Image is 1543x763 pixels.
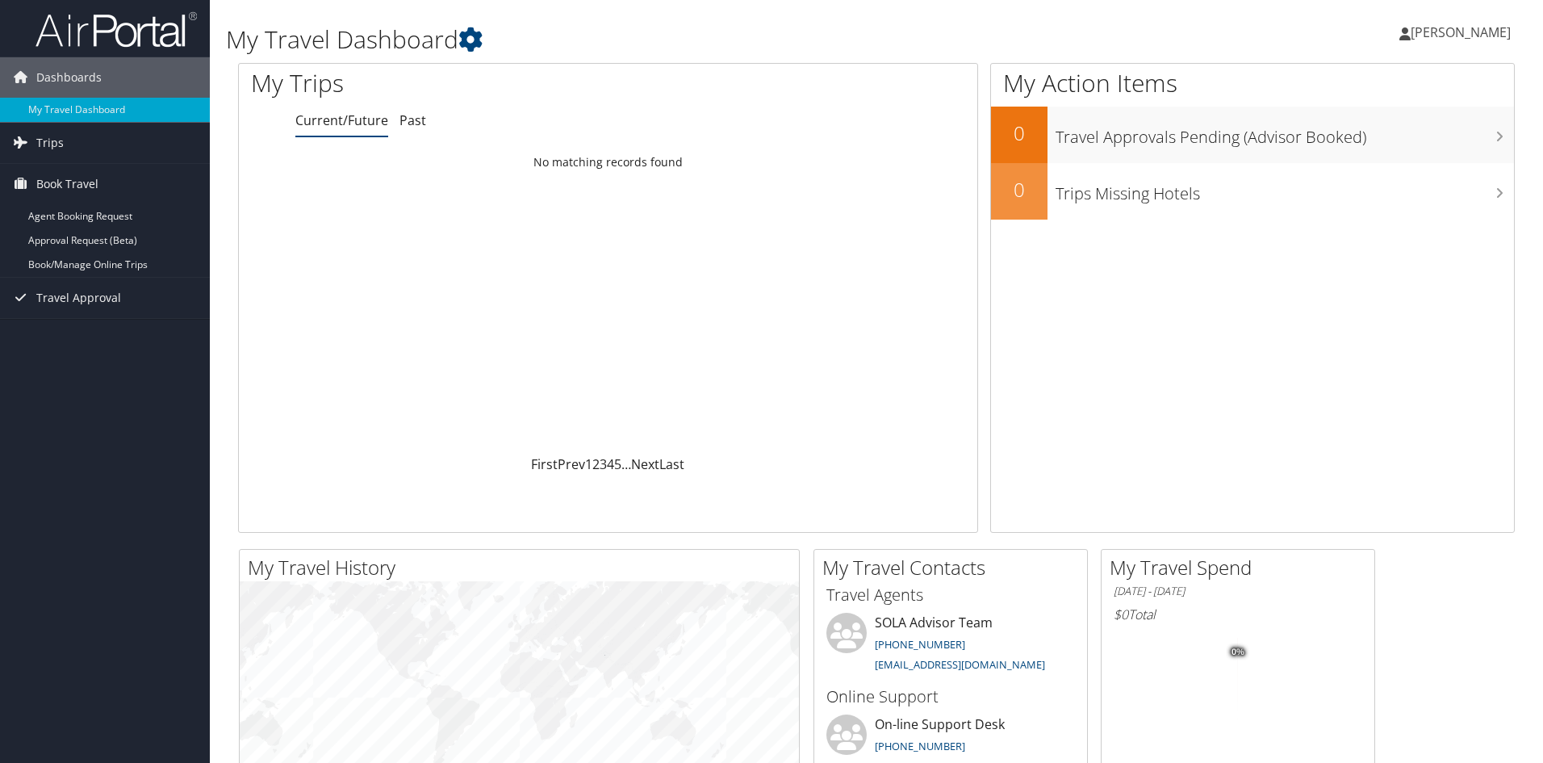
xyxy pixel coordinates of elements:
[1056,174,1514,205] h3: Trips Missing Hotels
[1399,8,1527,57] a: [PERSON_NAME]
[531,455,558,473] a: First
[36,164,98,204] span: Book Travel
[991,107,1514,163] a: 0Travel Approvals Pending (Advisor Booked)
[600,455,607,473] a: 3
[1056,118,1514,149] h3: Travel Approvals Pending (Advisor Booked)
[1114,606,1362,623] h6: Total
[251,66,658,100] h1: My Trips
[991,66,1514,100] h1: My Action Items
[607,455,614,473] a: 4
[822,554,1087,581] h2: My Travel Contacts
[226,23,1093,57] h1: My Travel Dashboard
[295,111,388,129] a: Current/Future
[592,455,600,473] a: 2
[248,554,799,581] h2: My Travel History
[558,455,585,473] a: Prev
[621,455,631,473] span: …
[614,455,621,473] a: 5
[585,455,592,473] a: 1
[1110,554,1374,581] h2: My Travel Spend
[826,685,1075,708] h3: Online Support
[1114,606,1128,623] span: $0
[991,163,1514,220] a: 0Trips Missing Hotels
[991,119,1047,147] h2: 0
[659,455,684,473] a: Last
[875,637,965,652] a: [PHONE_NUMBER]
[36,278,121,318] span: Travel Approval
[36,123,64,163] span: Trips
[36,10,197,48] img: airportal-logo.png
[875,739,965,753] a: [PHONE_NUMBER]
[1231,648,1244,657] tspan: 0%
[36,57,102,98] span: Dashboards
[239,148,977,177] td: No matching records found
[399,111,426,129] a: Past
[631,455,659,473] a: Next
[991,176,1047,203] h2: 0
[826,584,1075,606] h3: Travel Agents
[875,657,1045,672] a: [EMAIL_ADDRESS][DOMAIN_NAME]
[1114,584,1362,599] h6: [DATE] - [DATE]
[818,613,1083,679] li: SOLA Advisor Team
[1411,23,1511,41] span: [PERSON_NAME]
